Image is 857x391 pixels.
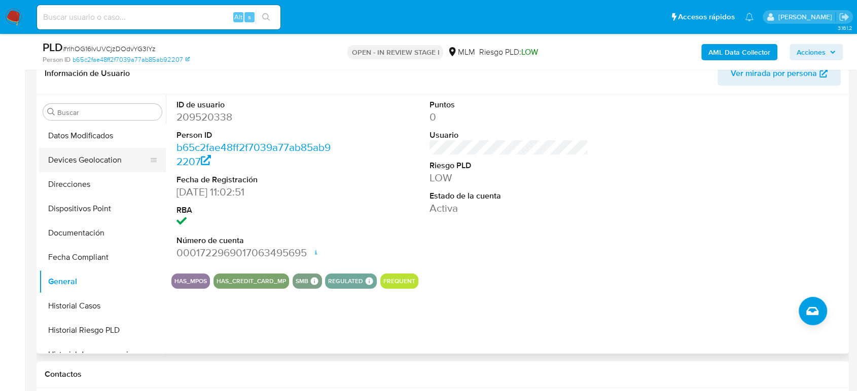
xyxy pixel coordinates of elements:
dt: Person ID [176,130,335,141]
button: Historial Riesgo PLD [39,318,166,342]
b: PLD [43,39,63,55]
span: Accesos rápidos [678,12,735,22]
span: 3.161.2 [837,24,852,32]
button: Devices Geolocation [39,148,158,172]
button: Historial Casos [39,294,166,318]
span: # rlhOG16lvUVCjzDOdvYG3IYz [63,44,156,54]
div: MLM [447,47,475,58]
dt: Riesgo PLD [430,160,588,171]
span: s [248,12,251,22]
button: Documentación [39,221,166,245]
dd: 0 [430,110,588,124]
p: OPEN - IN REVIEW STAGE I [347,45,443,59]
a: Salir [839,12,849,22]
p: diego.gardunorosas@mercadolibre.com.mx [778,12,835,22]
dd: LOW [430,171,588,185]
button: search-icon [256,10,276,24]
span: Ver mirada por persona [731,61,817,86]
dt: RBA [176,205,335,216]
dt: Estado de la cuenta [430,190,588,202]
span: Acciones [797,44,826,60]
dd: [DATE] 11:02:51 [176,185,335,199]
dd: 209520338 [176,110,335,124]
button: Datos Modificados [39,124,166,148]
dd: Activa [430,201,588,215]
dt: Fecha de Registración [176,174,335,185]
dt: Puntos [430,99,588,110]
b: Person ID [43,55,70,64]
dt: Usuario [430,130,588,141]
button: Acciones [790,44,843,60]
a: b65c2fae48ff2f7039a77ab85ab92207 [176,140,331,169]
button: Fecha Compliant [39,245,166,269]
button: Ver mirada por persona [718,61,841,86]
span: Alt [234,12,242,22]
input: Buscar usuario o caso... [37,11,280,24]
a: Notificaciones [745,13,754,21]
dd: 0001722969017063495695 [176,246,335,260]
button: Historial de conversaciones [39,342,166,367]
dt: Número de cuenta [176,235,335,246]
button: AML Data Collector [701,44,777,60]
span: LOW [521,46,538,58]
b: AML Data Collector [708,44,770,60]
a: b65c2fae48ff2f7039a77ab85ab92207 [73,55,190,64]
span: Riesgo PLD: [479,47,538,58]
h1: Información de Usuario [45,68,130,79]
button: Direcciones [39,172,166,197]
h1: Contactos [45,369,841,379]
input: Buscar [57,108,158,117]
button: General [39,269,166,294]
dt: ID de usuario [176,99,335,110]
button: Buscar [47,108,55,116]
button: Dispositivos Point [39,197,166,221]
